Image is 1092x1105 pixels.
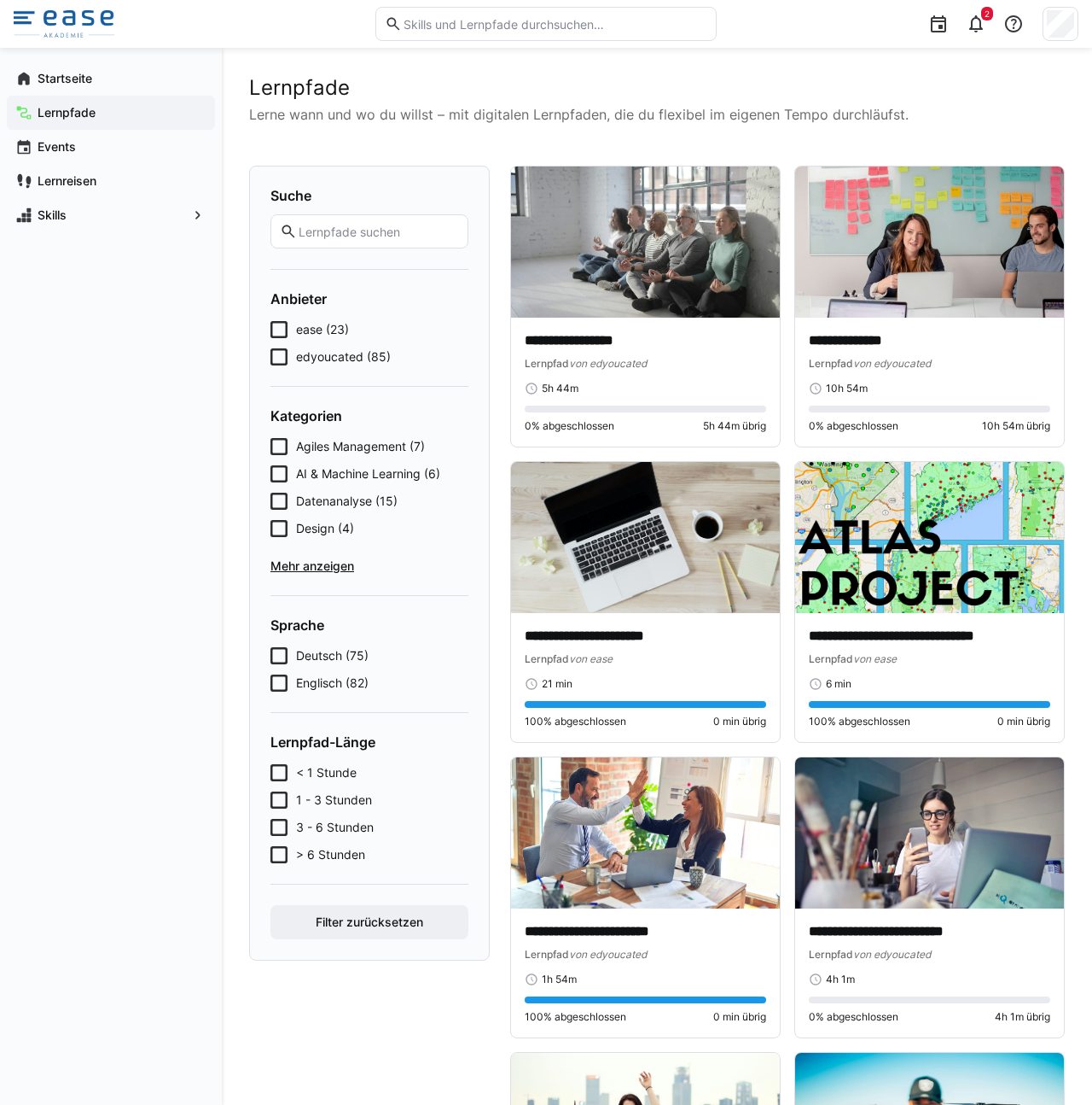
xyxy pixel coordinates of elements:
[270,558,468,575] span: Mehr anzeigen
[511,167,780,318] img: image
[809,1010,898,1024] span: 0% abgeschlossen
[809,357,853,370] span: Lernpfad
[985,9,990,19] span: 2
[296,348,391,365] span: edyoucated (85)
[296,493,398,510] span: Datenanalyse (15)
[296,438,425,455] span: Agiles Management (7)
[853,948,931,961] span: von edyoucated
[296,846,365,863] span: > 6 Stunden
[713,1010,766,1024] span: 0 min übrig
[853,652,897,665] span: von ease
[511,757,780,909] img: image
[809,652,853,665] span: Lernpfad
[795,167,1064,318] img: image
[982,419,1050,433] span: 10h 54m übrig
[703,419,766,433] span: 5h 44m übrig
[809,715,910,728] span: 100% abgeschlossen
[569,652,613,665] span: von ease
[296,520,354,537] span: Design (4)
[270,290,468,307] h4: Anbieter
[402,16,707,32] input: Skills und Lernpfade durchsuchen…
[270,617,468,634] h4: Sprache
[296,647,369,664] span: Deutsch (75)
[525,715,626,728] span: 100% abgeschlossen
[511,462,780,613] img: image
[296,819,374,836] span: 3 - 6 Stunden
[296,675,369,692] span: Englisch (82)
[542,973,577,986] span: 1h 54m
[249,104,1065,125] p: Lerne wann und wo du willst – mit digitalen Lernpfaden, die du flexibel im eigenen Tempo durchläu...
[296,465,440,482] span: AI & Machine Learning (6)
[296,764,357,781] span: < 1 Stunde
[525,1010,626,1024] span: 100% abgeschlossen
[270,734,468,751] h4: Lernpfad-Länge
[542,677,572,691] span: 21 min
[809,419,898,433] span: 0% abgeschlossen
[525,948,569,961] span: Lernpfad
[569,948,647,961] span: von edyoucated
[809,948,853,961] span: Lernpfad
[313,914,426,931] span: Filter zurücksetzen
[795,462,1064,613] img: image
[542,382,578,395] span: 5h 44m
[853,357,931,370] span: von edyoucated
[826,973,855,986] span: 4h 1m
[270,187,468,204] h4: Suche
[525,419,614,433] span: 0% abgeschlossen
[826,677,851,691] span: 6 min
[995,1010,1050,1024] span: 4h 1m übrig
[296,792,372,809] span: 1 - 3 Stunden
[997,715,1050,728] span: 0 min übrig
[296,321,349,338] span: ease (23)
[249,75,1065,101] h2: Lernpfade
[270,905,468,939] button: Filter zurücksetzen
[826,382,868,395] span: 10h 54m
[297,224,459,239] input: Lernpfade suchen
[525,652,569,665] span: Lernpfad
[795,757,1064,909] img: image
[525,357,569,370] span: Lernpfad
[270,407,468,424] h4: Kategorien
[713,715,766,728] span: 0 min übrig
[569,357,647,370] span: von edyoucated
